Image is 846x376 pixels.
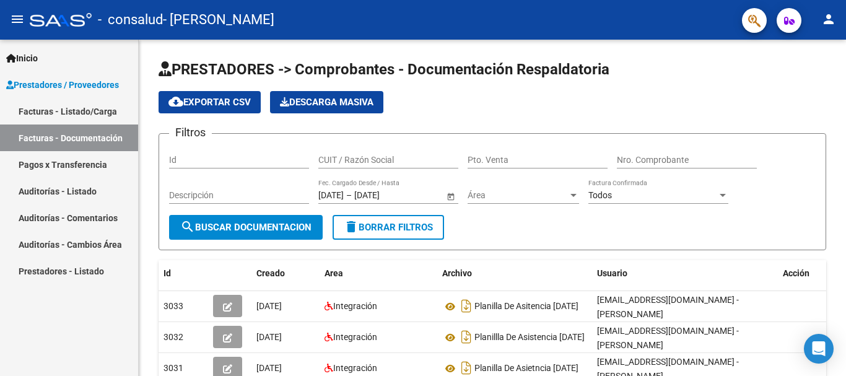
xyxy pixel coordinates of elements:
[256,268,285,278] span: Creado
[783,268,809,278] span: Acción
[169,124,212,141] h3: Filtros
[164,332,183,342] span: 3032
[354,190,415,201] input: Fecha fin
[437,260,592,287] datatable-header-cell: Archivo
[333,301,377,311] span: Integración
[468,190,568,201] span: Área
[10,12,25,27] mat-icon: menu
[159,260,208,287] datatable-header-cell: Id
[474,302,578,312] span: Planilla De Asitencia [DATE]
[333,215,444,240] button: Borrar Filtros
[597,326,739,350] span: [EMAIL_ADDRESS][DOMAIN_NAME] - [PERSON_NAME]
[778,260,840,287] datatable-header-cell: Acción
[163,6,274,33] span: - [PERSON_NAME]
[159,61,609,78] span: PRESTADORES -> Comprobantes - Documentación Respaldatoria
[474,364,578,374] span: Planilla De Asietncia [DATE]
[169,215,323,240] button: Buscar Documentacion
[344,219,359,234] mat-icon: delete
[256,332,282,342] span: [DATE]
[168,97,251,108] span: Exportar CSV
[256,363,282,373] span: [DATE]
[6,51,38,65] span: Inicio
[256,301,282,311] span: [DATE]
[180,222,312,233] span: Buscar Documentacion
[164,268,171,278] span: Id
[98,6,163,33] span: - consalud
[804,334,834,364] div: Open Intercom Messenger
[592,260,778,287] datatable-header-cell: Usuario
[588,190,612,200] span: Todos
[474,333,585,343] span: Planillla De Asistencia [DATE]
[251,260,320,287] datatable-header-cell: Creado
[444,190,457,203] button: Open calendar
[180,219,195,234] mat-icon: search
[458,327,474,347] i: Descargar documento
[320,260,437,287] datatable-header-cell: Area
[318,190,344,201] input: Fecha inicio
[333,363,377,373] span: Integración
[597,268,627,278] span: Usuario
[280,97,373,108] span: Descarga Masiva
[442,268,472,278] span: Archivo
[6,78,119,92] span: Prestadores / Proveedores
[597,295,739,319] span: [EMAIL_ADDRESS][DOMAIN_NAME] - [PERSON_NAME]
[270,91,383,113] button: Descarga Masiva
[458,296,474,316] i: Descargar documento
[164,363,183,373] span: 3031
[159,91,261,113] button: Exportar CSV
[346,190,352,201] span: –
[168,94,183,109] mat-icon: cloud_download
[164,301,183,311] span: 3033
[270,91,383,113] app-download-masive: Descarga masiva de comprobantes (adjuntos)
[325,268,343,278] span: Area
[344,222,433,233] span: Borrar Filtros
[821,12,836,27] mat-icon: person
[333,332,377,342] span: Integración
